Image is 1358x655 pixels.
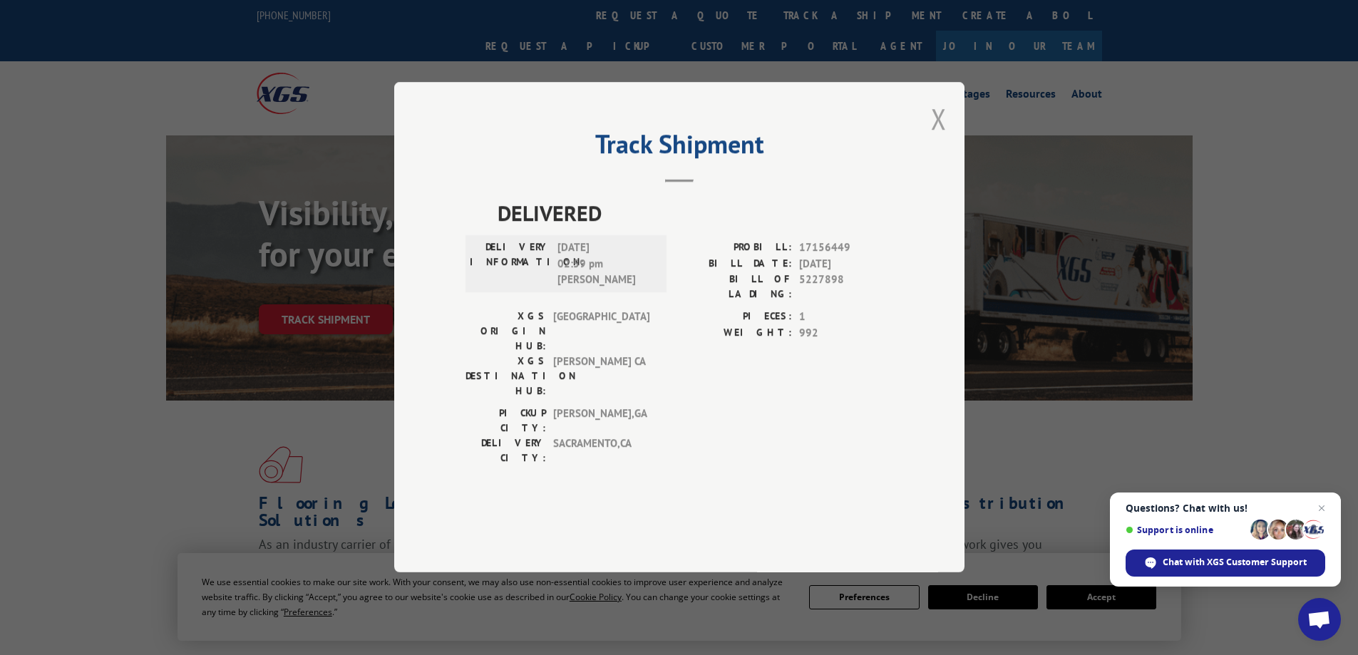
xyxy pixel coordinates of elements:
[1126,525,1245,535] span: Support is online
[1163,556,1307,569] span: Chat with XGS Customer Support
[498,197,893,229] span: DELIVERED
[470,240,550,289] label: DELIVERY INFORMATION:
[679,325,792,341] label: WEIGHT:
[1298,598,1341,641] div: Open chat
[799,272,893,302] span: 5227898
[465,134,893,161] h2: Track Shipment
[1126,502,1325,514] span: Questions? Chat with us!
[553,354,649,399] span: [PERSON_NAME] CA
[1313,500,1330,517] span: Close chat
[553,309,649,354] span: [GEOGRAPHIC_DATA]
[1126,550,1325,577] div: Chat with XGS Customer Support
[799,240,893,257] span: 17156449
[799,256,893,272] span: [DATE]
[679,256,792,272] label: BILL DATE:
[465,406,546,436] label: PICKUP CITY:
[799,325,893,341] span: 992
[931,100,947,138] button: Close modal
[553,436,649,466] span: SACRAMENTO , CA
[557,240,654,289] span: [DATE] 02:59 pm [PERSON_NAME]
[465,354,546,399] label: XGS DESTINATION HUB:
[553,406,649,436] span: [PERSON_NAME] , GA
[465,436,546,466] label: DELIVERY CITY:
[679,240,792,257] label: PROBILL:
[679,272,792,302] label: BILL OF LADING:
[679,309,792,326] label: PIECES:
[465,309,546,354] label: XGS ORIGIN HUB:
[799,309,893,326] span: 1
